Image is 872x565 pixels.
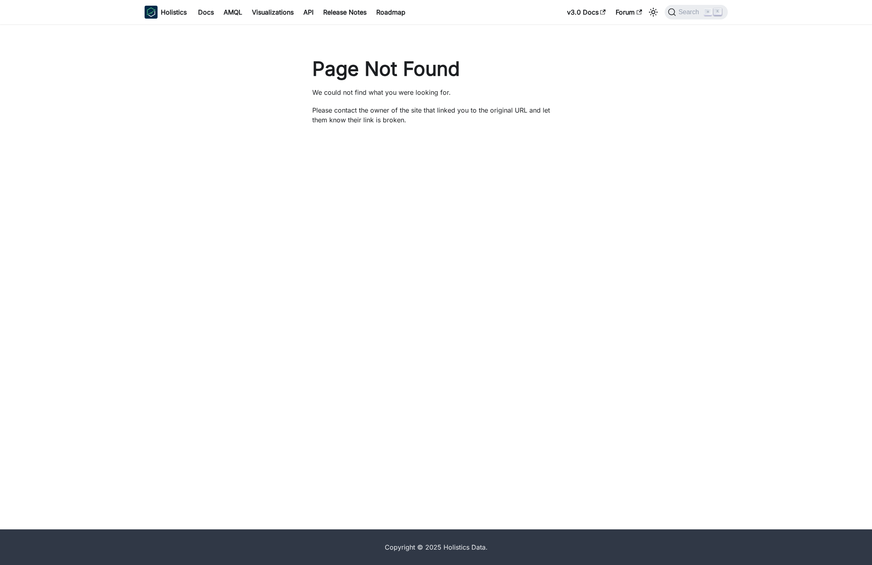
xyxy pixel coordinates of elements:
[714,8,722,15] kbd: K
[312,105,560,125] p: Please contact the owner of the site that linked you to the original URL and let them know their ...
[193,6,219,19] a: Docs
[312,87,560,97] p: We could not find what you were looking for.
[562,6,611,19] a: v3.0 Docs
[145,6,158,19] img: Holistics
[145,6,187,19] a: HolisticsHolistics
[179,542,694,552] div: Copyright © 2025 Holistics Data.
[318,6,371,19] a: Release Notes
[647,6,660,19] button: Switch between dark and light mode (currently light mode)
[161,7,187,17] b: Holistics
[704,9,712,16] kbd: ⌘
[312,57,560,81] h1: Page Not Found
[611,6,647,19] a: Forum
[676,9,704,16] span: Search
[219,6,247,19] a: AMQL
[371,6,410,19] a: Roadmap
[247,6,298,19] a: Visualizations
[298,6,318,19] a: API
[665,5,727,19] button: Search (Command+K)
